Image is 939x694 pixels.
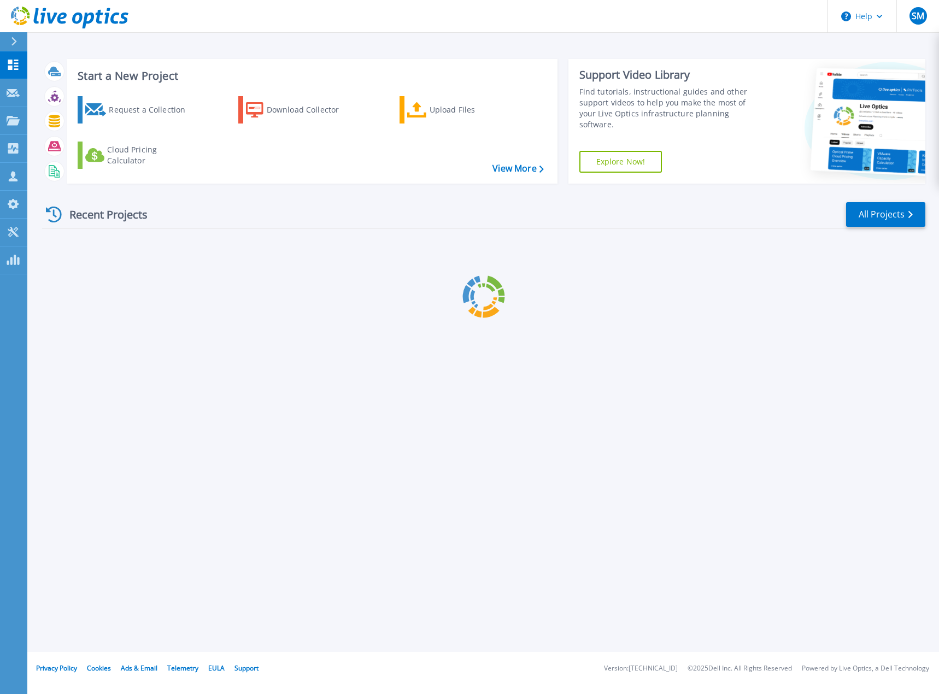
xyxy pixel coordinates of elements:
[87,663,111,673] a: Cookies
[267,99,354,121] div: Download Collector
[238,96,360,123] a: Download Collector
[492,163,543,174] a: View More
[846,202,925,227] a: All Projects
[912,11,924,20] span: SM
[579,86,760,130] div: Find tutorials, instructional guides and other support videos to help you make the most of your L...
[107,144,195,166] div: Cloud Pricing Calculator
[78,70,543,82] h3: Start a New Project
[78,96,199,123] a: Request a Collection
[121,663,157,673] a: Ads & Email
[234,663,259,673] a: Support
[579,151,662,173] a: Explore Now!
[688,665,792,672] li: © 2025 Dell Inc. All Rights Reserved
[36,663,77,673] a: Privacy Policy
[109,99,196,121] div: Request a Collection
[604,665,678,672] li: Version: [TECHNICAL_ID]
[802,665,929,672] li: Powered by Live Optics, a Dell Technology
[208,663,225,673] a: EULA
[579,68,760,82] div: Support Video Library
[42,201,162,228] div: Recent Projects
[400,96,521,123] a: Upload Files
[167,663,198,673] a: Telemetry
[78,142,199,169] a: Cloud Pricing Calculator
[430,99,517,121] div: Upload Files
